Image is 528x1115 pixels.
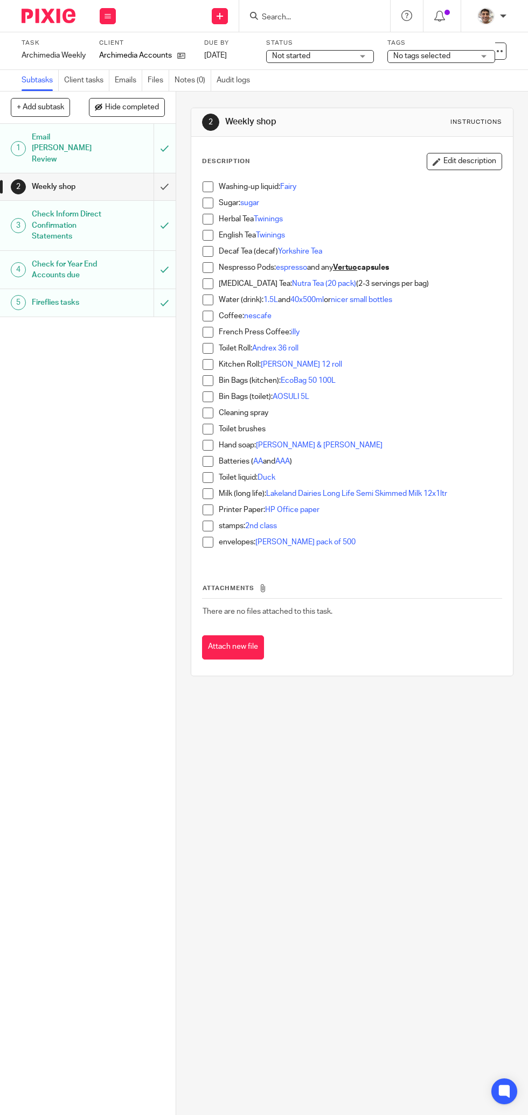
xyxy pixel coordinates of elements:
[256,441,383,449] a: [PERSON_NAME] & [PERSON_NAME]
[115,70,142,91] a: Emails
[258,474,275,481] a: Duck
[22,39,86,47] label: Task
[273,393,309,401] a: AOSULI 5L
[219,456,502,467] p: Batteries ( and )
[266,39,374,47] label: Status
[290,296,324,304] a: 40x500ml
[393,52,450,60] span: No tags selected
[204,39,253,47] label: Due by
[261,13,358,23] input: Search
[477,8,495,25] img: PXL_20240409_141816916.jpg
[292,280,356,287] a: Nutra Tea (20 pack)
[11,98,70,116] button: + Add subtask
[219,327,502,338] p: French Press Coffee:
[219,391,502,402] p: Bin Bags (toilet):
[32,206,106,244] h1: Check Inform Direct Confirmation Statements
[219,311,502,321] p: Coffee:
[331,296,392,304] a: nicer small bottles
[219,294,502,305] p: Water (drink): and or
[32,294,106,311] h1: Fireflies tasks
[450,118,502,127] div: Instructions
[291,328,300,336] a: illy
[219,198,502,208] p: Sugar:
[11,179,26,194] div: 2
[333,264,357,271] u: Vertuo
[244,312,272,320] a: nescafe
[105,103,159,112] span: Hide completed
[203,608,332,615] span: There are no files attached to this task.
[333,264,389,271] strong: capsules
[281,377,336,384] a: EcoBag 50 100L
[11,218,26,233] div: 3
[11,141,26,156] div: 1
[276,264,307,271] a: espresso
[99,50,172,61] p: Archimedia Accounts
[22,70,59,91] a: Subtasks
[202,114,219,131] div: 2
[219,262,502,273] p: Nespresso Pods: and any
[219,278,502,289] p: [MEDICAL_DATA] Tea: (2-3 servings per bag)
[255,538,356,546] a: [PERSON_NAME] pack of 500
[219,375,502,386] p: Bin Bags (kitchen):
[219,424,502,434] p: Toilet brushes
[219,343,502,354] p: Toilet Roll:
[32,179,106,195] h1: Weekly shop
[275,458,290,465] a: AAA
[219,472,502,483] p: Toilet liquid:
[219,408,502,418] p: Cleaning spray
[64,70,109,91] a: Client tasks
[148,70,169,91] a: Files
[22,9,75,23] img: Pixie
[387,39,495,47] label: Tags
[11,295,26,310] div: 5
[427,153,502,170] button: Edit description
[256,232,285,239] a: Twinings
[263,296,278,304] a: 1.5L
[217,70,255,91] a: Audit logs
[280,183,296,191] a: Fairy
[202,635,264,660] button: Attach new file
[219,214,502,225] p: Herbal Tea
[240,199,259,207] a: sugar
[219,537,502,548] p: envelopes:
[22,50,86,61] div: Archimedia Weekly
[272,52,310,60] span: Not started
[89,98,165,116] button: Hide completed
[32,256,106,284] h1: Check for Year End Accounts due
[245,522,277,530] a: 2nd class
[219,359,502,370] p: Kitchen Roll:
[175,70,211,91] a: Notes (0)
[219,246,502,257] p: Decaf Tea (decaf)
[219,230,502,241] p: English Tea
[204,52,227,59] span: [DATE]
[278,248,322,255] a: Yorkshire Tea
[261,361,342,368] a: [PERSON_NAME] 12 roll
[219,521,502,531] p: stamps:
[253,458,263,465] a: AA
[254,215,283,223] a: Twinings
[219,488,502,499] p: Milk (long life):
[219,181,502,192] p: Washing-up liquid:
[203,585,254,591] span: Attachments
[266,490,447,497] a: Lakeland Dairies Long Life Semi Skimmed Milk 12x1ltr
[219,504,502,515] p: Printer Paper:
[202,157,250,166] p: Description
[11,262,26,277] div: 4
[252,345,298,352] a: Andrex 36 roll
[99,39,193,47] label: Client
[219,440,502,451] p: Hand soap:
[32,129,106,167] h1: Email [PERSON_NAME] Review
[225,116,375,128] h1: Weekly shop
[265,506,319,514] a: HP Office paper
